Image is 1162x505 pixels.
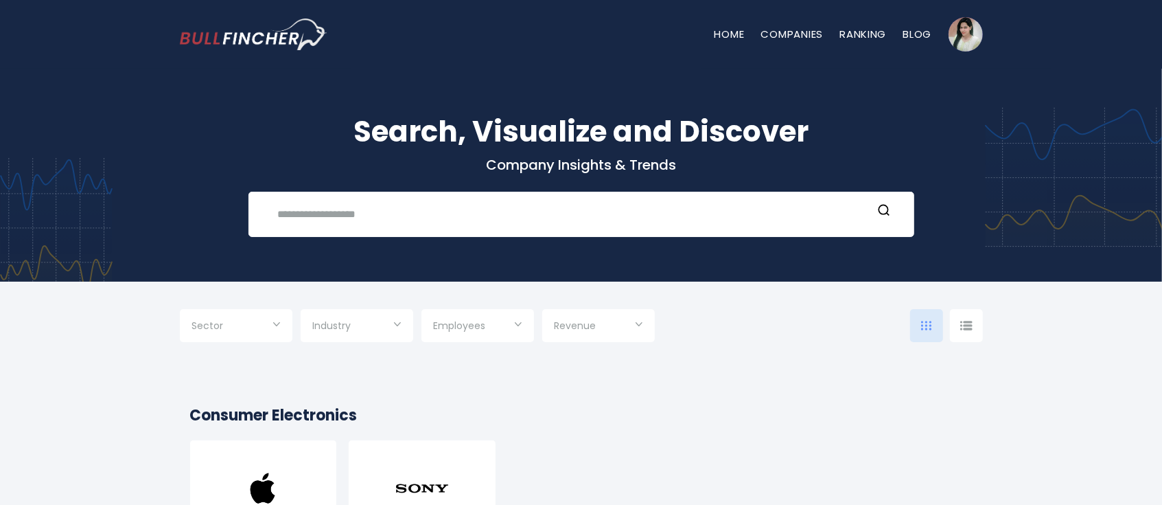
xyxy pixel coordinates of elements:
button: Search [875,203,893,221]
input: Selection [192,315,280,339]
a: Blog [903,27,932,41]
span: Employees [434,319,486,332]
h2: Consumer Electronics [190,404,973,427]
span: Sector [192,319,224,332]
span: Revenue [555,319,596,332]
input: Selection [434,315,522,339]
img: icon-comp-grid.svg [921,321,932,330]
a: Home [714,27,745,41]
a: Go to homepage [180,19,327,50]
img: bullfincher logo [180,19,327,50]
a: Ranking [839,27,886,41]
input: Selection [313,315,401,339]
p: Company Insights & Trends [180,156,983,174]
img: icon-comp-list-view.svg [960,321,973,330]
h1: Search, Visualize and Discover [180,110,983,153]
a: Companies [761,27,824,41]
input: Selection [555,315,642,339]
span: Industry [313,319,351,332]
